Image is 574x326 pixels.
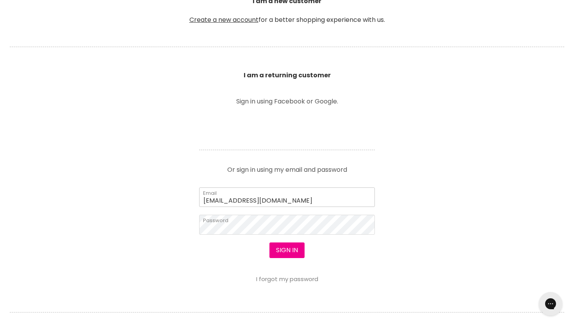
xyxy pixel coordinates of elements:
[199,98,375,105] p: Sign in using Facebook or Google.
[244,71,331,80] b: I am a returning customer
[199,116,375,137] iframe: Social Login Buttons
[269,242,305,258] button: Sign in
[199,160,375,173] p: Or sign in using my email and password
[535,289,566,318] iframe: Gorgias live chat messenger
[189,15,258,24] a: Create a new account
[256,275,318,283] a: I forgot my password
